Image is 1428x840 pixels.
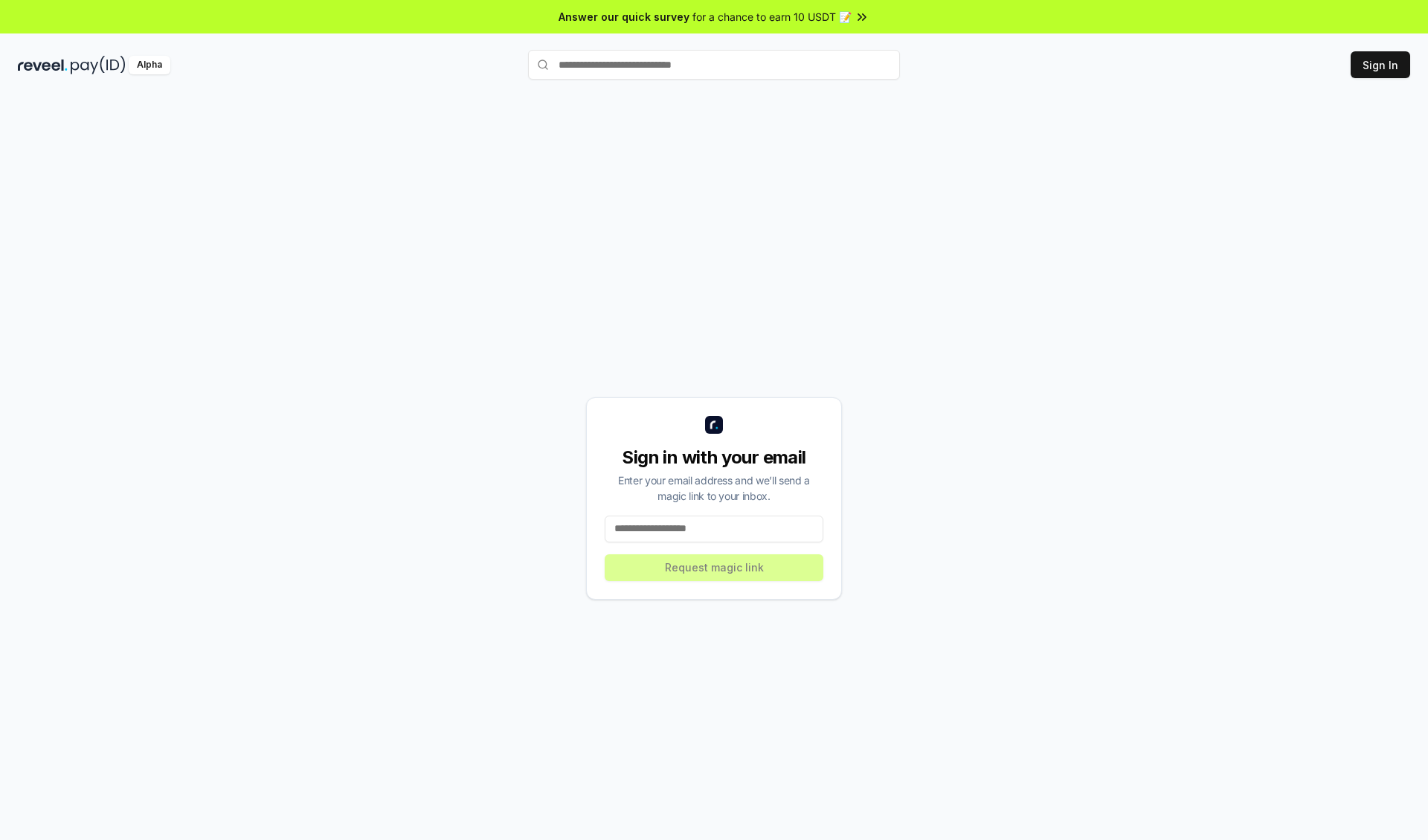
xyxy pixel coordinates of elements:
img: reveel_dark [18,56,68,74]
div: Enter your email address and we’ll send a magic link to your inbox. [605,472,823,504]
img: pay_id [71,56,126,74]
img: logo_small [705,416,723,434]
div: Sign in with your email [605,446,823,469]
span: for a chance to earn 10 USDT 📝 [692,9,852,25]
span: Answer our quick survey [559,9,689,25]
div: Alpha [129,56,170,74]
button: Sign In [1351,51,1410,78]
